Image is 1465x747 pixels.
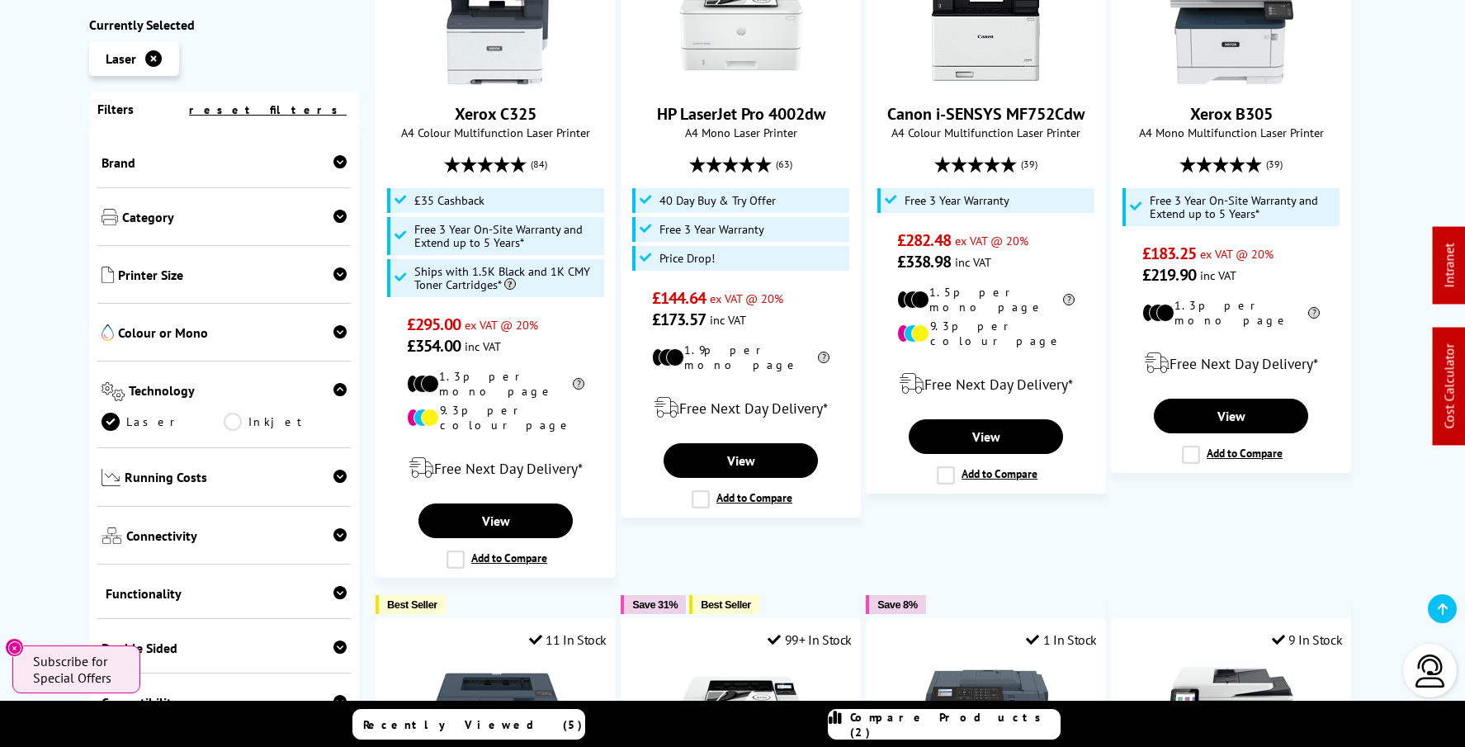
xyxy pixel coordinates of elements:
[1120,125,1342,140] span: A4 Mono Multifunction Laser Printer
[955,233,1028,248] span: ex VAT @ 20%
[529,631,607,648] div: 11 In Stock
[897,229,951,251] span: £282.48
[679,73,803,90] a: HP LaserJet Pro 4002dw
[710,312,746,328] span: inc VAT
[659,223,764,236] span: Free 3 Year Warranty
[701,598,751,611] span: Best Seller
[102,267,114,283] img: Printer Size
[1120,340,1342,386] div: modal_delivery
[1142,264,1196,286] span: £219.90
[407,335,461,357] span: £354.00
[955,254,991,270] span: inc VAT
[385,125,607,140] span: A4 Colour Multifunction Laser Printer
[664,443,817,478] a: View
[106,50,136,67] span: Laser
[877,598,917,611] span: Save 8%
[102,382,125,401] img: Technology
[909,419,1062,454] a: View
[1441,243,1458,288] a: Intranet
[376,595,446,614] button: Best Seller
[776,149,792,180] span: (63)
[1182,446,1283,464] label: Add to Compare
[1142,298,1320,328] li: 1.3p per mono page
[692,490,792,508] label: Add to Compare
[657,103,825,125] a: HP LaserJet Pro 4002dw
[905,194,1009,207] span: Free 3 Year Warranty
[407,314,461,335] span: £295.00
[102,154,347,171] span: Brand
[1200,267,1236,283] span: inc VAT
[866,595,925,614] button: Save 8%
[5,638,24,657] button: Close
[418,504,572,538] a: View
[1021,149,1037,180] span: (39)
[630,125,852,140] span: A4 Mono Laser Printer
[126,527,347,547] span: Connectivity
[106,585,347,602] span: Functionality
[875,361,1097,407] div: modal_delivery
[1150,194,1336,220] span: Free 3 Year On-Site Warranty and Extend up to 5 Years*
[352,709,585,740] a: Recently Viewed (5)
[710,291,783,306] span: ex VAT @ 20%
[118,267,347,286] span: Printer Size
[632,598,678,611] span: Save 31%
[224,413,347,431] a: Inkjet
[659,194,776,207] span: 40 Day Buy & Try Offer
[1441,344,1458,429] a: Cost Calculator
[102,694,347,711] span: Compatibility
[447,551,547,569] label: Add to Compare
[652,309,706,330] span: £173.57
[33,653,124,686] span: Subscribe for Special Offers
[189,102,347,117] a: reset filters
[531,149,547,180] span: (84)
[414,265,601,291] span: Ships with 1.5K Black and 1K CMY Toner Cartridges*
[1190,103,1273,125] a: Xerox B305
[1414,655,1447,688] img: user-headset-light.svg
[1154,399,1307,433] a: View
[363,717,583,732] span: Recently Viewed (5)
[407,403,584,433] li: 9.3p per colour page
[850,710,1060,740] span: Compare Products (2)
[887,103,1085,125] a: Canon i-SENSYS MF752Cdw
[465,338,501,354] span: inc VAT
[414,194,484,207] span: £35 Cashback
[937,466,1037,485] label: Add to Compare
[1272,631,1343,648] div: 9 In Stock
[97,101,134,117] span: Filters
[652,287,706,309] span: £144.64
[768,631,852,648] div: 99+ In Stock
[118,324,347,344] span: Colour or Mono
[897,319,1075,348] li: 9.3p per colour page
[1170,73,1293,90] a: Xerox B305
[1266,149,1283,180] span: (39)
[897,251,951,272] span: £338.98
[102,413,224,431] a: Laser
[828,709,1061,740] a: Compare Products (2)
[652,343,829,372] li: 1.9p per mono page
[659,252,715,265] span: Price Drop!
[102,324,114,341] img: Colour or Mono
[434,73,558,90] a: Xerox C325
[689,595,759,614] button: Best Seller
[125,469,347,489] span: Running Costs
[465,317,538,333] span: ex VAT @ 20%
[1200,246,1274,262] span: ex VAT @ 20%
[924,73,1048,90] a: Canon i-SENSYS MF752Cdw
[129,382,347,404] span: Technology
[385,445,607,491] div: modal_delivery
[455,103,536,125] a: Xerox C325
[102,640,347,656] span: Double Sided
[102,527,122,544] img: Connectivity
[407,369,584,399] li: 1.3p per mono page
[414,223,601,249] span: Free 3 Year On-Site Warranty and Extend up to 5 Years*
[387,598,437,611] span: Best Seller
[621,595,686,614] button: Save 31%
[1026,631,1097,648] div: 1 In Stock
[897,285,1075,314] li: 1.5p per mono page
[875,125,1097,140] span: A4 Colour Multifunction Laser Printer
[1142,243,1196,264] span: £183.25
[102,209,118,225] img: Category
[102,469,121,486] img: Running Costs
[89,17,360,33] div: Currently Selected
[630,385,852,431] div: modal_delivery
